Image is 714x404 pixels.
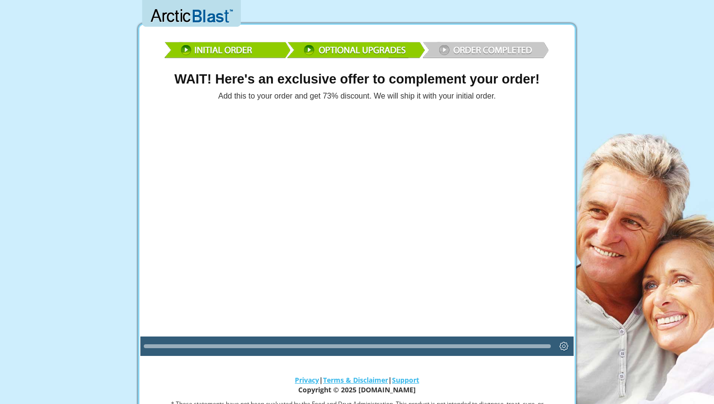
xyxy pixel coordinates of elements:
[136,72,578,87] h1: WAIT! Here's an exclusive offer to complement your order!
[392,375,419,385] a: Support
[163,34,551,63] img: reviewbar.png
[554,337,574,356] button: Settings
[136,92,578,101] h4: Add this to your order and get 73% discount. We will ship it with your initial order.
[295,375,319,385] a: Privacy
[323,375,388,385] a: Terms & Disclaimer
[163,375,551,395] p: | | Copyright © 2025 [DOMAIN_NAME]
